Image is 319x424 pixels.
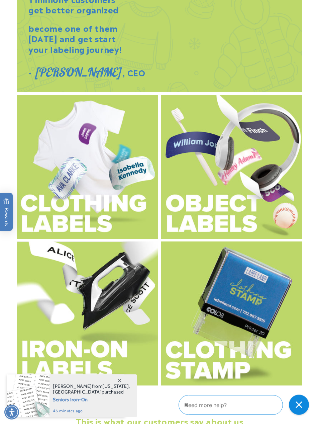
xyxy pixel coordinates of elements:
[53,395,130,403] span: Seniors Iron-On
[102,383,129,389] span: [US_STATE]
[122,67,145,79] strong: , CEO
[179,393,312,417] iframe: Gorgias Floating Chat
[4,405,19,420] div: Accessibility Menu
[35,65,121,80] strong: [PERSON_NAME]
[17,242,158,386] img: Iron on label options
[53,383,92,389] span: [PERSON_NAME]
[3,199,10,226] span: Rewards
[161,95,302,239] img: Objects label options
[28,22,122,79] strong: become one of them [DATE] and get start your labeling journey! -
[161,242,302,386] img: Clothing stamp options
[53,389,102,395] span: [GEOGRAPHIC_DATA]
[17,95,158,239] img: Clothing label options
[53,408,130,414] span: 46 minutes ago
[53,383,130,395] span: from , purchased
